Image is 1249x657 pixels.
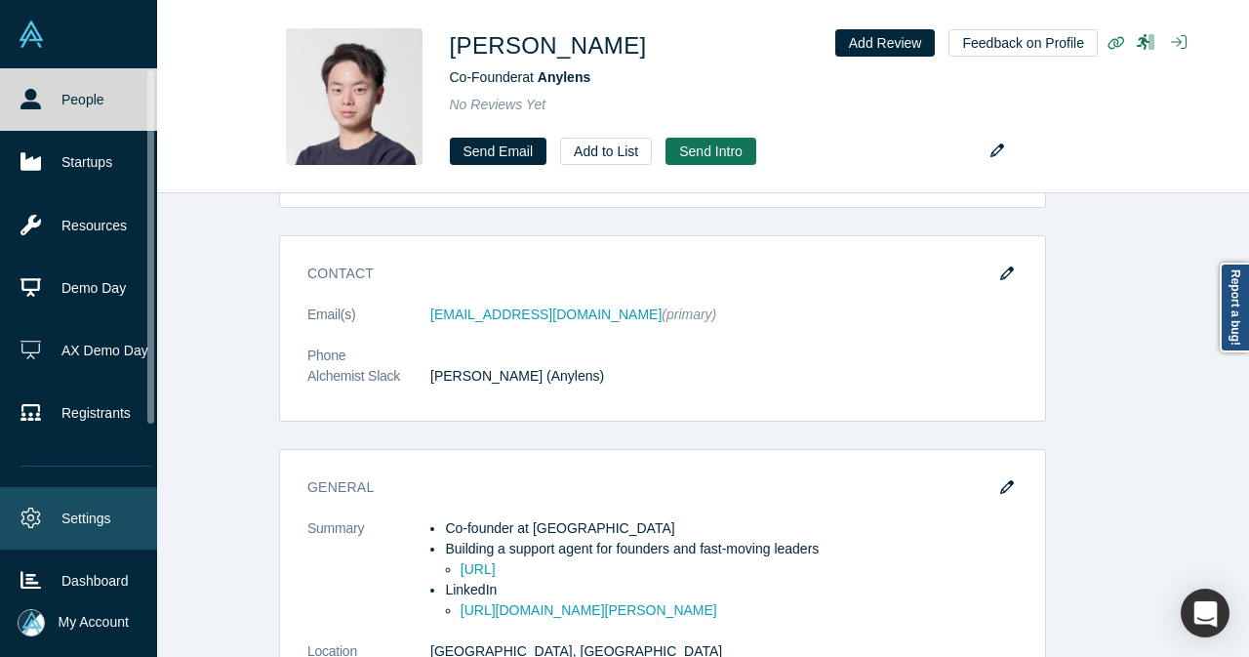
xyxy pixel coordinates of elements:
[18,21,45,48] img: Alchemist Vault Logo
[307,518,430,641] dt: Summary
[538,69,590,85] a: Anylens
[59,612,129,633] span: My Account
[18,609,45,636] img: Mia Scott's Account
[948,29,1098,57] button: Feedback on Profile
[307,305,430,346] dt: Email(s)
[450,97,546,112] span: No Reviews Yet
[461,602,717,618] a: [URL][DOMAIN_NAME][PERSON_NAME]
[307,264,990,284] h3: Contact
[1220,263,1249,352] a: Report a bug!
[307,366,430,407] dt: Alchemist Slack
[560,138,652,165] button: Add to List
[307,477,990,498] h3: General
[18,609,129,636] button: My Account
[445,580,1018,600] li: LinkedIn
[450,138,547,165] a: Send Email
[430,307,662,322] a: [EMAIL_ADDRESS][DOMAIN_NAME]
[450,69,591,85] span: Co-Founder at
[665,138,756,165] button: Send Intro
[835,29,936,57] button: Add Review
[445,539,1018,559] li: Building a support agent for founders and fast-moving leaders
[450,28,647,63] h1: [PERSON_NAME]
[461,561,496,577] a: [URL]
[662,307,716,322] span: (primary)
[286,28,423,165] img: Yongi Kim's Profile Image
[445,518,1018,539] li: Co-founder at [GEOGRAPHIC_DATA]
[307,346,430,366] dt: Phone
[430,366,1018,387] dd: [PERSON_NAME] (Anylens)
